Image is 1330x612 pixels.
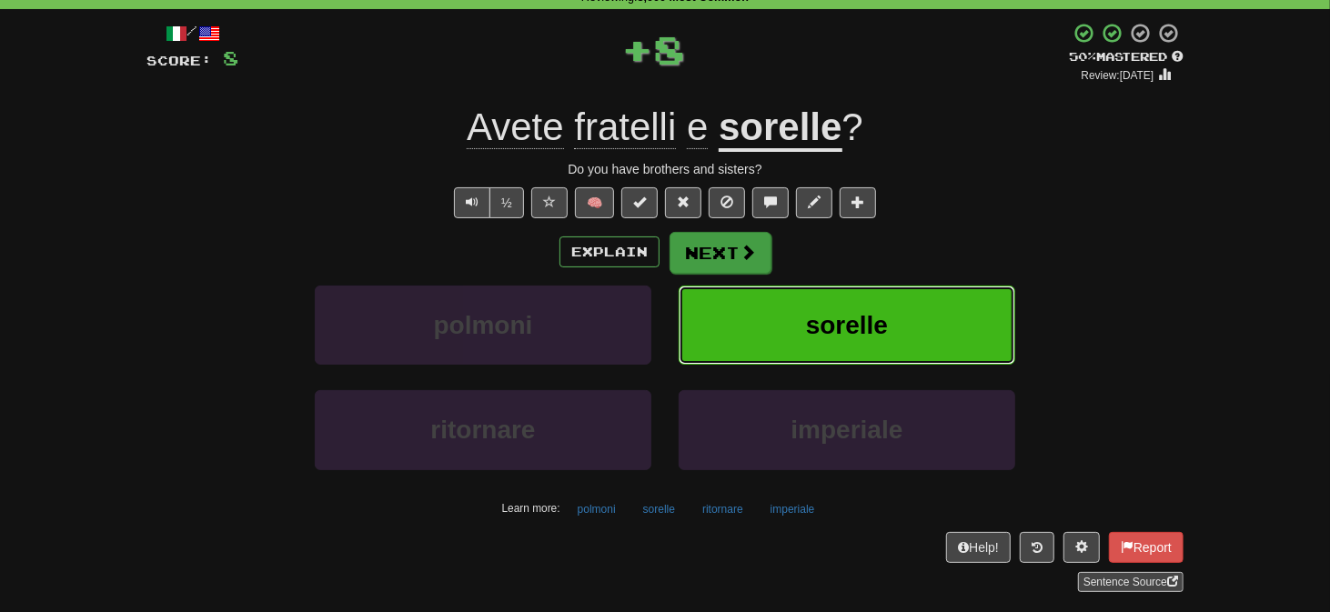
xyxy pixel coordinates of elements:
span: 50 % [1069,49,1096,64]
span: 8 [223,46,238,69]
button: Discuss sentence (alt+u) [752,187,789,218]
button: Explain [559,236,660,267]
button: Ignore sentence (alt+i) [709,187,745,218]
button: ritornare [692,496,753,523]
small: Learn more: [502,502,560,515]
button: imperiale [761,496,825,523]
span: ? [842,105,863,148]
button: Next [670,232,771,274]
span: 8 [654,26,686,72]
span: Avete [467,105,564,149]
button: Add to collection (alt+a) [840,187,876,218]
span: sorelle [806,311,888,339]
div: Text-to-speech controls [450,187,524,218]
span: ritornare [430,416,535,444]
button: Edit sentence (alt+d) [796,187,832,218]
button: sorelle [679,286,1015,365]
u: sorelle [719,105,841,152]
button: Reset to 0% Mastered (alt+r) [665,187,701,218]
button: ½ [489,187,524,218]
small: Review: [DATE] [1082,69,1154,82]
span: fratelli [574,105,676,149]
button: imperiale [679,390,1015,469]
div: Mastered [1069,49,1184,65]
button: Round history (alt+y) [1020,532,1054,563]
button: 🧠 [575,187,614,218]
button: Play sentence audio (ctl+space) [454,187,490,218]
span: + [622,22,654,76]
div: / [146,22,238,45]
span: Score: [146,53,212,68]
div: Do you have brothers and sisters? [146,160,1184,178]
button: Help! [946,532,1011,563]
button: Set this sentence to 100% Mastered (alt+m) [621,187,658,218]
span: e [687,105,708,149]
button: ritornare [315,390,651,469]
button: polmoni [568,496,626,523]
button: Favorite sentence (alt+f) [531,187,568,218]
button: polmoni [315,286,651,365]
button: sorelle [633,496,685,523]
span: imperiale [791,416,903,444]
a: Sentence Source [1078,572,1184,592]
button: Report [1109,532,1184,563]
span: polmoni [434,311,533,339]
